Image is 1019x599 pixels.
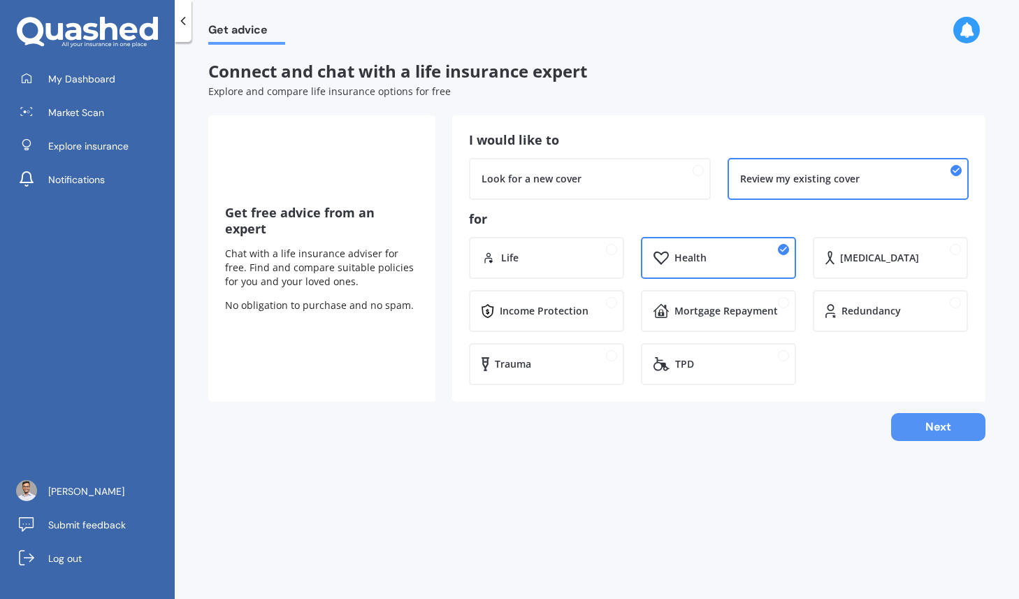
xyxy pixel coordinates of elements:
[10,166,175,194] a: Notifications
[48,173,105,187] span: Notifications
[674,304,778,318] div: Mortgage Repayment
[482,357,489,371] img: Trauma
[10,511,175,539] a: Submit feedback
[469,132,969,148] h3: I would like to
[653,357,670,371] img: TPD
[48,518,126,532] span: Submit feedback
[208,59,587,82] span: Connect and chat with a life insurance expert
[208,23,285,42] span: Get advice
[10,544,175,572] a: Log out
[225,205,419,237] h3: Get free advice from an expert
[740,172,860,186] div: Review my existing cover
[225,247,419,289] p: Chat with a life insurance adviser for free. Find and compare suitable policies for you and your ...
[10,65,175,93] a: My Dashboard
[653,304,669,318] img: Mortgage Repayment
[841,304,901,318] div: Redundancy
[825,304,836,318] img: Redundancy
[482,172,581,186] div: Look for a new cover
[653,251,669,265] img: Health
[48,72,115,86] span: My Dashboard
[675,357,694,371] div: TPD
[500,304,588,318] div: Income Protection
[891,413,985,441] button: Next
[469,211,969,227] h3: for
[840,251,919,265] div: [MEDICAL_DATA]
[208,85,451,98] span: Explore and compare life insurance options for free
[16,480,37,501] img: ACg8ocJesJG-ax_DvFIp-8Tk4qB9cd9OLZPeAw5-wqKi0vIeuDA339g=s96-c
[48,484,124,498] span: [PERSON_NAME]
[10,99,175,127] a: Market Scan
[482,304,494,318] img: Income Protection
[48,139,129,153] span: Explore insurance
[48,106,104,120] span: Market Scan
[10,132,175,160] a: Explore insurance
[482,251,496,265] img: Life
[674,251,707,265] div: Health
[225,298,419,312] p: No obligation to purchase and no spam.
[495,357,531,371] div: Trauma
[501,251,519,265] div: Life
[10,477,175,505] a: [PERSON_NAME]
[48,551,82,565] span: Log out
[825,251,834,265] img: Cancer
